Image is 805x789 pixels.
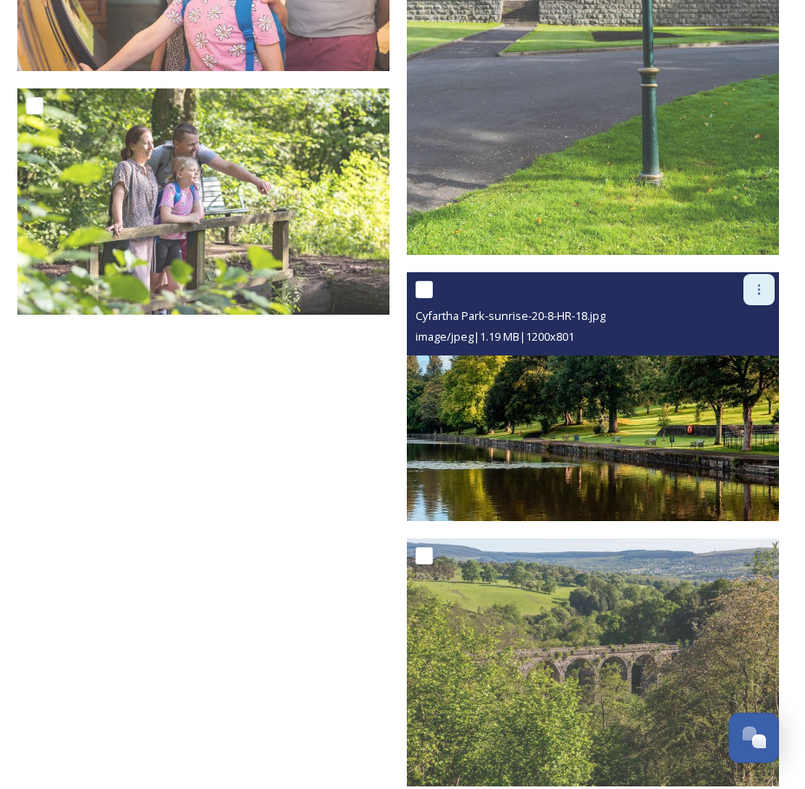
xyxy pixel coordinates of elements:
[407,538,779,786] img: Taff Trail 10.jpg
[407,272,779,520] img: Cyfartha Park-sunrise-20-8-HR-18.jpg
[416,308,605,323] span: Cyfartha Park-sunrise-20-8-HR-18.jpg
[729,713,779,763] button: Open Chat
[416,329,574,344] span: image/jpeg | 1.19 MB | 1200 x 801
[17,88,389,315] img: BBM-2323-0082.jpg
